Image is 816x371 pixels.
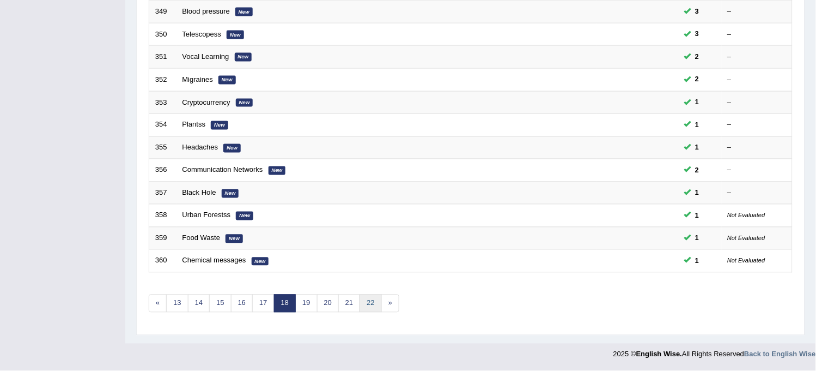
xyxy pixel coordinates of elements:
[728,188,787,199] div: –
[691,28,704,40] span: You can still take this question
[226,235,243,243] em: New
[149,68,176,91] td: 352
[149,205,176,228] td: 358
[182,121,206,129] a: Plantss
[209,295,231,313] a: 15
[691,119,704,131] span: You can still take this question
[636,350,682,358] strong: English Wise.
[691,97,704,108] span: You can still take this question
[728,7,787,17] div: –
[691,255,704,267] span: You can still take this question
[231,295,253,313] a: 16
[223,144,241,153] em: New
[691,165,704,176] span: You can still take this question
[691,210,704,222] span: You can still take this question
[728,52,787,62] div: –
[218,76,236,85] em: New
[182,30,222,38] a: Telescopess
[728,98,787,108] div: –
[227,31,244,39] em: New
[182,143,218,152] a: Headaches
[317,295,339,313] a: 20
[252,295,274,313] a: 17
[236,212,253,220] em: New
[360,295,381,313] a: 22
[252,258,269,266] em: New
[728,258,765,264] small: Not Evaluated
[182,234,221,242] a: Food Waste
[166,295,188,313] a: 13
[691,142,704,153] span: You can still take this question
[274,295,296,313] a: 18
[149,136,176,159] td: 355
[691,51,704,63] span: You can still take this question
[728,75,787,85] div: –
[222,189,239,198] em: New
[149,182,176,205] td: 357
[182,98,230,106] a: Cryptocurrency
[691,232,704,244] span: You can still take this question
[235,8,253,16] em: New
[182,256,246,265] a: Chemical messages
[182,189,216,197] a: Black Hole
[182,211,231,219] a: Urban Forestss
[149,91,176,114] td: 353
[691,74,704,85] span: You can still take this question
[728,29,787,40] div: –
[236,99,253,107] em: New
[149,114,176,137] td: 354
[149,250,176,273] td: 360
[728,120,787,130] div: –
[211,121,228,130] em: New
[182,75,213,83] a: Migraines
[149,159,176,182] td: 356
[182,166,263,174] a: Communication Networks
[613,344,816,360] div: 2025 © All Rights Reserved
[691,187,704,199] span: You can still take this question
[182,7,230,15] a: Blood pressure
[149,23,176,46] td: 350
[691,6,704,17] span: You can still take this question
[338,295,360,313] a: 21
[381,295,399,313] a: »
[149,227,176,250] td: 359
[728,235,765,242] small: Not Evaluated
[269,166,286,175] em: New
[728,212,765,219] small: Not Evaluated
[149,295,167,313] a: «
[235,53,252,62] em: New
[728,143,787,153] div: –
[182,52,229,61] a: Vocal Learning
[149,46,176,69] td: 351
[728,165,787,176] div: –
[188,295,210,313] a: 14
[295,295,317,313] a: 19
[745,350,816,358] a: Back to English Wise
[149,1,176,23] td: 349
